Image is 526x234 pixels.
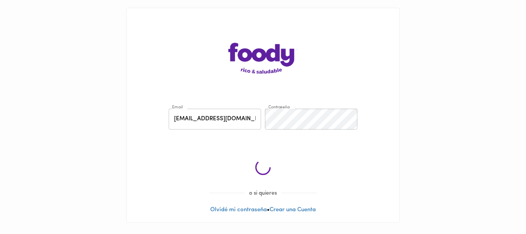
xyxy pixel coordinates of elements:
input: pepitoperez@gmail.com [169,109,261,130]
a: Olvidé mi contraseña [210,207,267,213]
iframe: Messagebird Livechat Widget [481,189,518,226]
span: o si quieres [245,190,281,196]
a: Crear una Cuenta [270,207,316,213]
img: logo-main-page.png [228,43,298,74]
div: • [127,8,399,222]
